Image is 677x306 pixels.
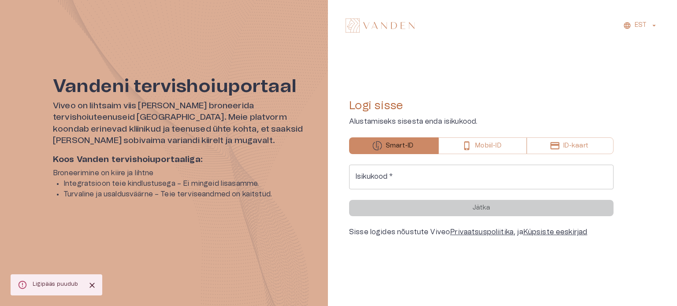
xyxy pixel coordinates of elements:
[386,141,413,151] p: Smart-ID
[622,19,659,32] button: EST
[349,99,614,113] h4: Logi sisse
[33,277,78,293] div: Ligipääs puudub
[349,137,439,154] button: Smart-ID
[439,137,526,154] button: Mobiil-ID
[523,229,588,236] a: Küpsiste eeskirjad
[475,141,501,151] p: Mobiil-ID
[563,141,588,151] p: ID-kaart
[86,279,99,292] button: Close
[346,18,415,33] img: Vanden logo
[349,227,614,237] div: Sisse logides nõustute Viveo , ja
[349,116,614,127] p: Alustamiseks sisesta enda isikukood.
[527,137,614,154] button: ID-kaart
[635,21,647,30] p: EST
[608,266,677,291] iframe: Help widget launcher
[450,229,513,236] a: Privaatsuspoliitika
